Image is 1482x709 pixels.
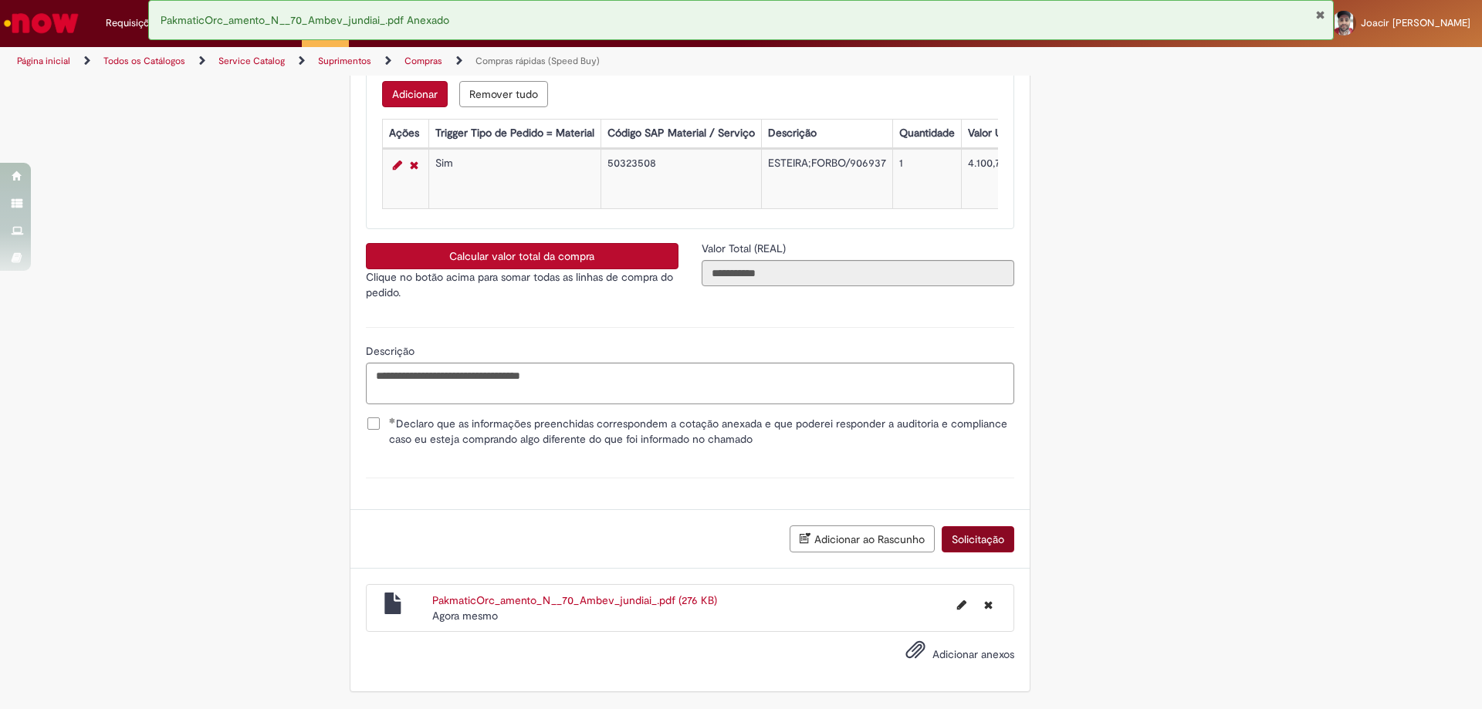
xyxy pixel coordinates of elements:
[404,55,442,67] a: Compras
[601,120,761,148] th: Código SAP Material / Serviço
[428,120,601,148] th: Trigger Tipo de Pedido = Material
[961,120,1039,148] th: Valor Unitário
[366,363,1014,404] textarea: Descrição
[103,55,185,67] a: Todos os Catálogos
[366,344,418,358] span: Descrição
[761,150,892,209] td: ESTEIRA;FORBO/906937
[961,150,1039,209] td: 4.100,74
[475,55,600,67] a: Compras rápidas (Speed Buy)
[702,260,1014,286] input: Valor Total (REAL)
[892,150,961,209] td: 1
[1361,16,1470,29] span: Joacir [PERSON_NAME]
[366,269,678,300] p: Clique no botão acima para somar todas as linhas de compra do pedido.
[1315,8,1325,21] button: Fechar Notificação
[318,55,371,67] a: Suprimentos
[366,243,678,269] button: Calcular valor total da compra
[790,525,935,552] button: Adicionar ao Rascunho
[432,593,717,607] a: PakmaticOrc_amento_N__70_Ambev_jundiai_.pdf (276 KB)
[432,609,498,623] time: 29/08/2025 10:54:21
[12,47,976,76] ul: Trilhas de página
[2,8,81,39] img: ServiceNow
[382,81,448,107] button: Add a row for Lista de Itens
[459,81,548,107] button: Remove all rows for Lista de Itens
[702,241,789,255] span: Somente leitura - Valor Total (REAL)
[389,156,406,174] a: Editar Linha 1
[218,55,285,67] a: Service Catalog
[942,526,1014,552] button: Solicitação
[601,150,761,209] td: 50323508
[892,120,961,148] th: Quantidade
[106,15,160,31] span: Requisições
[948,593,976,617] button: Editar nome de arquivo PakmaticOrc_amento_N__70_Ambev_jundiai_.pdf
[17,55,70,67] a: Página inicial
[432,609,498,623] span: Agora mesmo
[902,636,929,671] button: Adicionar anexos
[389,417,396,424] span: Obrigatório Preenchido
[932,647,1014,661] span: Adicionar anexos
[389,416,1014,447] span: Declaro que as informações preenchidas correspondem a cotação anexada e que poderei responder a a...
[761,120,892,148] th: Descrição
[161,13,449,27] span: PakmaticOrc_amento_N__70_Ambev_jundiai_.pdf Anexado
[975,593,1002,617] button: Excluir PakmaticOrc_amento_N__70_Ambev_jundiai_.pdf
[702,241,789,256] label: Somente leitura - Valor Total (REAL)
[406,156,422,174] a: Remover linha 1
[428,150,601,209] td: Sim
[382,120,428,148] th: Ações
